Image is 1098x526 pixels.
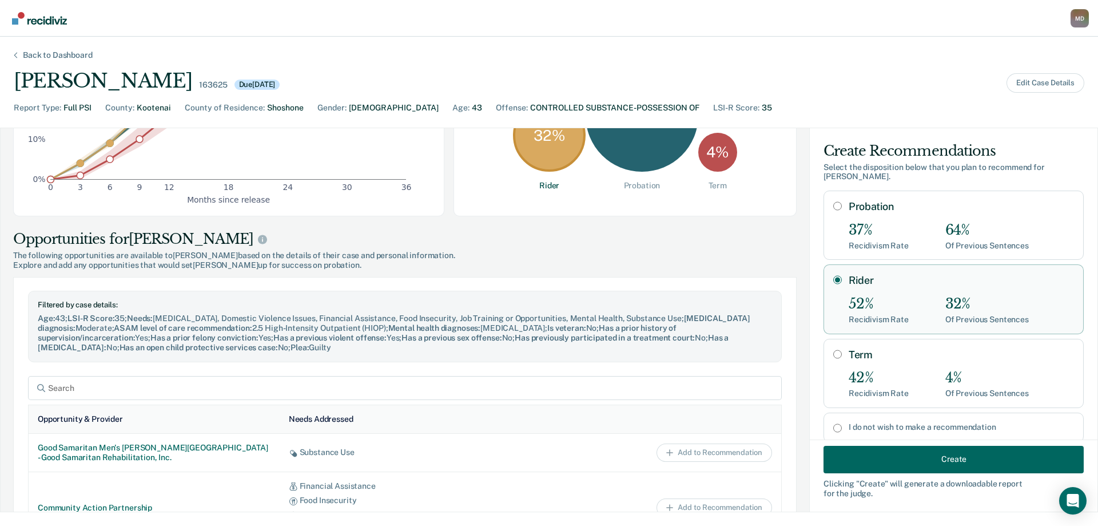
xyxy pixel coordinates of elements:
text: 6 [108,183,113,192]
div: Recidivism Rate [849,241,909,251]
div: Rider [539,181,559,191]
div: Full PSI [63,102,91,114]
button: Edit Case Details [1006,73,1084,93]
span: Has a prior felony conviction : [150,333,258,342]
span: Explore and add any opportunities that would set [PERSON_NAME] up for success on probation. [13,260,797,270]
label: Probation [849,200,1074,213]
span: Has an open child protective services case : [120,343,278,352]
div: LSI-R Score : [713,102,759,114]
text: 10% [28,134,46,143]
text: 3 [78,183,83,192]
div: 35 [762,102,772,114]
text: 12 [164,183,174,192]
span: The following opportunities are available to [PERSON_NAME] based on the details of their case and... [13,251,797,260]
text: 9 [137,183,142,192]
div: Of Previous Sentences [945,389,1029,398]
label: Term [849,349,1074,361]
div: Back to Dashboard [9,50,106,60]
input: Search [28,376,782,401]
label: I do not wish to make a recommendation [849,422,1074,432]
text: Months since release [187,195,270,204]
div: 43 ; 35 ; [MEDICAL_DATA], Domestic Violence Issues, Financial Assistance, Food Insecurity, Job Tr... [38,314,772,352]
g: x-axis label [187,195,270,204]
div: Substance Use [289,448,522,457]
div: 43 [472,102,482,114]
text: 18 [224,183,234,192]
div: CONTROLLED SUBSTANCE-POSSESSION OF [530,102,699,114]
div: 52% [849,296,909,313]
div: Community Action Partnership [38,503,270,513]
div: 32% [945,296,1029,313]
div: 163625 [199,80,227,90]
span: Age : [38,314,55,323]
div: Term [709,181,727,191]
button: Profile dropdown button [1071,9,1089,27]
div: Open Intercom Messenger [1059,487,1087,515]
div: Kootenai [137,102,171,114]
div: [DEMOGRAPHIC_DATA] [349,102,439,114]
div: Create Recommendations [823,142,1084,160]
div: Offense : [496,102,528,114]
g: x-axis tick label [48,183,411,192]
div: Opportunities for [PERSON_NAME] [13,230,797,248]
label: Rider [849,274,1074,287]
span: Has previously participated in a treatment court : [515,333,695,342]
div: Food Insecurity [289,496,522,505]
div: Gender : [317,102,347,114]
div: Of Previous Sentences [945,241,1029,251]
text: 36 [401,183,412,192]
span: Has a previous violent offense : [273,333,387,342]
div: [PERSON_NAME] [14,69,192,93]
text: 0 [48,183,53,192]
div: 4 % [698,133,737,172]
span: Plea : [291,343,309,352]
button: Create [823,445,1084,473]
div: 64 % [586,60,698,172]
span: Has a prior history of supervision/incarceration : [38,323,677,342]
div: County : [105,102,134,114]
div: Of Previous Sentences [945,315,1029,325]
span: [MEDICAL_DATA] diagnosis : [38,314,750,333]
span: Needs : [127,314,153,323]
div: M D [1071,9,1089,27]
div: Clicking " Create " will generate a downloadable report for the judge. [823,478,1084,498]
text: 24 [283,183,293,192]
div: County of Residence : [185,102,265,114]
text: 30 [342,183,352,192]
button: Add to Recommendation [657,444,772,462]
div: Select the disposition below that you plan to recommend for [PERSON_NAME] . [823,163,1084,182]
span: Is veteran : [547,323,586,333]
div: Opportunity & Provider [38,414,123,424]
span: Mental health diagnoses : [388,323,481,333]
div: Good Samaritan Men's [PERSON_NAME][GEOGRAPHIC_DATA] - Good Samaritan Rehabilitation, Inc. [38,443,270,462]
div: Due [DATE] [234,80,280,90]
span: Has a previous sex offense : [401,333,502,342]
img: Recidiviz [12,12,67,25]
span: LSI-R Score : [67,314,114,323]
div: 4% [945,370,1029,386]
text: 0% [33,175,46,184]
div: 32 % [513,99,586,172]
div: Shoshone [267,102,304,114]
div: Recidivism Rate [849,389,909,398]
div: Recidivism Rate [849,315,909,325]
div: 64% [945,222,1029,239]
div: 42% [849,370,909,386]
div: Report Type : [14,102,61,114]
div: Housing Opportunities [289,511,522,520]
div: Financial Assistance [289,481,522,491]
div: Needs Addressed [289,414,353,424]
span: ASAM level of care recommendation : [114,323,252,333]
div: Probation [624,181,661,191]
button: Add to Recommendation [657,499,772,517]
div: 37% [849,222,909,239]
span: Has a [MEDICAL_DATA] : [38,333,729,352]
div: Age : [452,102,470,114]
div: Filtered by case details: [38,300,772,310]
